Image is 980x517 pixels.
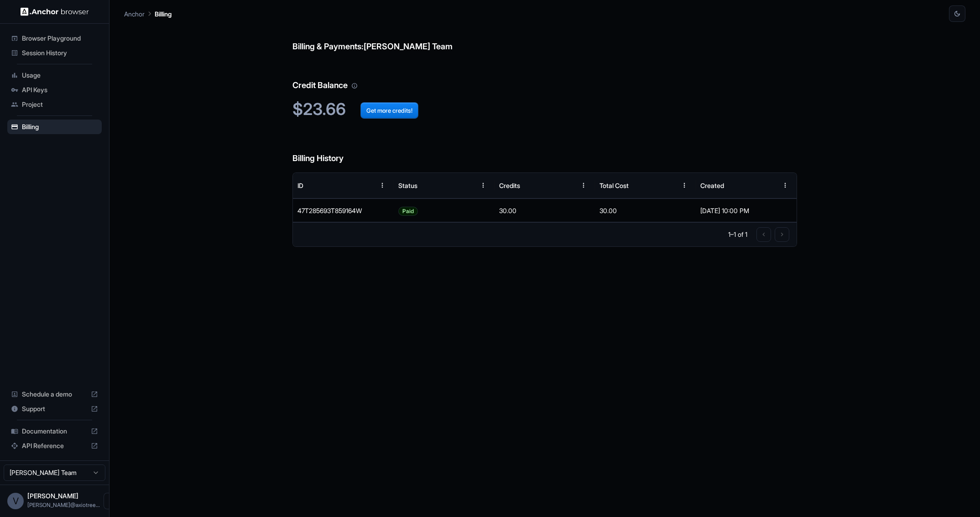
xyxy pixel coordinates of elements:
button: Sort [761,177,777,193]
div: [DATE] 10:00 PM [700,199,792,222]
button: Sort [358,177,374,193]
span: Session History [22,48,98,57]
h6: Billing History [292,134,797,165]
div: Support [7,402,102,416]
p: Billing [155,9,172,19]
button: Sort [660,177,676,193]
div: Created [700,182,724,189]
div: ID [297,182,303,189]
span: Project [22,100,98,109]
nav: breadcrumb [124,9,172,19]
button: Menu [575,177,592,193]
button: Menu [475,177,491,193]
div: API Keys [7,83,102,97]
div: Total Cost [599,182,629,189]
div: Status [398,182,417,189]
button: Menu [676,177,693,193]
h6: Billing & Payments: [PERSON_NAME] Team [292,22,797,53]
button: Open menu [104,493,120,509]
span: Support [22,404,87,413]
div: Usage [7,68,102,83]
p: 1–1 of 1 [728,230,747,239]
button: Menu [777,177,793,193]
svg: Your credit balance will be consumed as you use the API. Visit the usage page to view a breakdown... [351,83,358,89]
div: Billing [7,120,102,134]
button: Sort [459,177,475,193]
span: Documentation [22,427,87,436]
button: Get more credits! [360,102,418,119]
div: Credits [499,182,520,189]
div: Session History [7,46,102,60]
button: Sort [559,177,575,193]
span: vipin@axiotree.com [27,501,100,508]
span: Browser Playground [22,34,98,43]
div: Documentation [7,424,102,439]
div: 47T285693T859164W [293,198,394,222]
p: Anchor [124,9,145,19]
h2: $23.66 [292,99,797,119]
div: Schedule a demo [7,387,102,402]
button: Menu [374,177,391,193]
div: 30.00 [595,198,696,222]
span: Paid [399,199,417,223]
div: 30.00 [495,198,595,222]
div: Project [7,97,102,112]
span: API Keys [22,85,98,94]
div: API Reference [7,439,102,453]
div: Browser Playground [7,31,102,46]
div: V [7,493,24,509]
span: API Reference [22,441,87,450]
span: Usage [22,71,98,80]
span: Schedule a demo [22,390,87,399]
span: Billing [22,122,98,131]
h6: Credit Balance [292,61,797,92]
span: Vipin Tanna [27,492,78,500]
img: Anchor Logo [21,7,89,16]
